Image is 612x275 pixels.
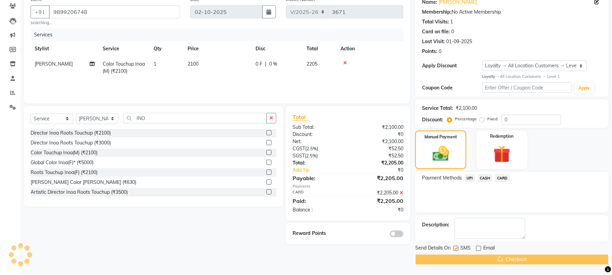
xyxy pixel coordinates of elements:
label: Fixed [487,116,497,122]
div: ₹0 [358,167,408,174]
div: ₹2,205.00 [348,174,408,182]
input: Enter Offer / Coupon Code [482,82,572,93]
span: SGST [293,153,305,159]
div: Color Touchup Inoa(M) (₹2100) [31,149,98,156]
span: [PERSON_NAME] [35,61,73,67]
div: Card on file: [422,28,450,35]
div: Total: [287,159,348,167]
label: Percentage [455,116,477,122]
div: ( ) [287,152,348,159]
div: Coupon Code [422,84,482,91]
div: Global Color Inoa(F)* (₹5000) [31,159,93,166]
th: Action [336,41,403,56]
div: ₹2,100.00 [456,105,477,112]
div: Discount: [422,116,443,123]
div: ₹2,205.00 [348,197,408,205]
div: Balance : [287,206,348,213]
div: Service Total: [422,105,453,112]
div: Roots Touchup Inoa(F) (₹2100) [31,169,98,176]
div: Sub Total: [287,124,348,131]
span: Total [293,114,308,121]
span: 2.5% [306,153,316,158]
input: Search by Name/Mobile/Email/Code [49,5,180,18]
div: ₹2,205.00 [348,159,408,167]
th: Total [302,41,336,56]
div: Discount: [287,131,348,138]
img: _gift.svg [488,143,516,165]
span: Color Touchup Inoa(M) (₹2100) [103,61,145,74]
th: Price [183,41,251,56]
div: Membership: [422,8,452,16]
input: Search or Scan [123,113,267,123]
div: Last Visit: [422,38,445,45]
span: 0 % [269,61,277,68]
div: Director Inoa Roots Touchup (₹2100) [31,130,111,137]
th: Stylist [31,41,99,56]
div: Reward Points [287,230,348,237]
span: Send Details On [415,244,451,253]
div: ₹2,100.00 [348,124,408,131]
a: Add Tip [287,167,358,174]
button: Apply [575,83,594,93]
button: +91 [31,5,50,18]
th: Service [99,41,150,56]
small: searching... [31,20,180,26]
span: Email [483,244,495,253]
span: CGST [293,145,305,152]
label: Manual Payment [424,134,457,140]
span: Payment Methods [422,174,462,182]
th: Qty [150,41,183,56]
div: ₹2,100.00 [348,138,408,145]
div: Paid: [287,197,348,205]
span: 1 [154,61,156,67]
div: Director Inoa Roots Touchup (₹3000) [31,139,111,147]
span: 2100 [188,61,198,67]
div: All Location Customers → Level 1 [482,74,602,80]
div: [PERSON_NAME] Color [PERSON_NAME] (₹630) [31,179,136,186]
span: UPI [465,174,475,182]
span: CASH [478,174,492,182]
div: Points: [422,48,437,55]
div: Net: [287,138,348,145]
span: | [265,61,266,68]
div: ₹52.50 [348,145,408,152]
div: Total Visits: [422,18,449,25]
img: _cash.svg [427,144,454,163]
div: Payments [293,184,403,189]
div: 1 [450,18,453,25]
div: ( ) [287,145,348,152]
div: No Active Membership [422,8,602,16]
div: ₹0 [348,131,408,138]
div: Payable: [287,174,348,182]
div: ₹2,205.00 [348,189,408,196]
div: 0 [439,48,441,55]
span: 2205 [307,61,317,67]
div: ₹52.50 [348,152,408,159]
div: 0 [451,28,454,35]
div: Description: [422,221,449,228]
div: Apply Discount [422,62,482,69]
span: SMS [460,244,471,253]
span: 2.5% [307,146,317,151]
span: 0 F [256,61,262,68]
div: 01-09-2025 [446,38,472,45]
div: ₹0 [348,206,408,213]
label: Redemption [490,133,513,139]
div: Services [31,29,408,41]
strong: Loyalty → [482,74,500,79]
th: Disc [251,41,302,56]
span: CARD [495,174,510,182]
div: Artistic Director Inoa Roots Touchup (₹3500) [31,189,128,196]
div: CARD [287,189,348,196]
